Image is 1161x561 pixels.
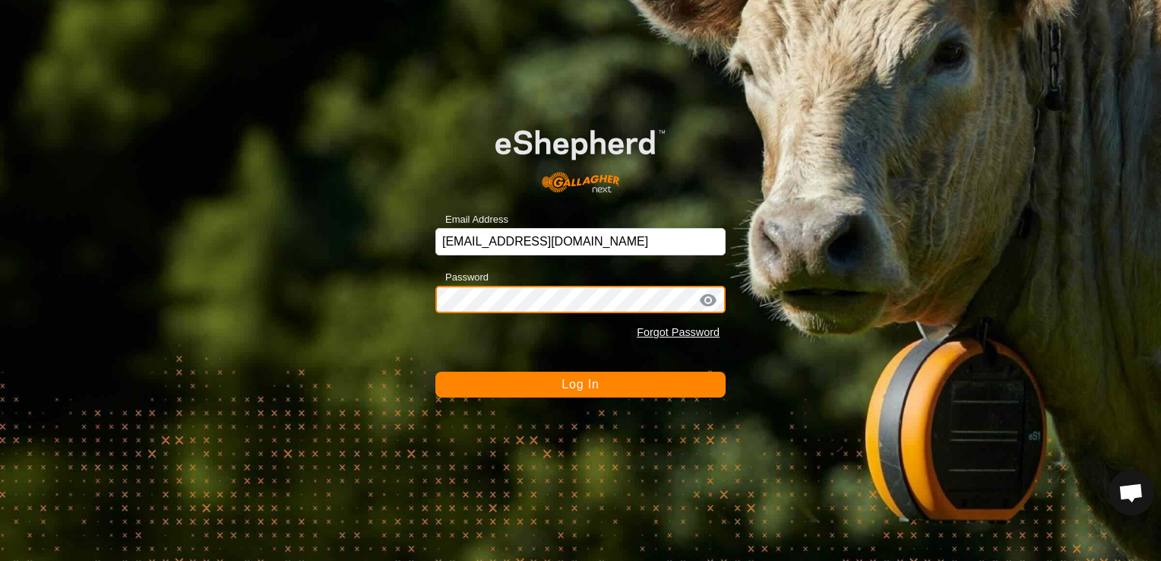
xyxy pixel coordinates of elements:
label: Password [435,270,489,285]
label: Email Address [435,212,508,227]
button: Log In [435,372,726,398]
img: E-shepherd Logo [464,106,697,204]
span: Log In [562,378,599,391]
a: Forgot Password [637,326,720,338]
div: Open chat [1109,470,1154,515]
input: Email Address [435,228,726,255]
